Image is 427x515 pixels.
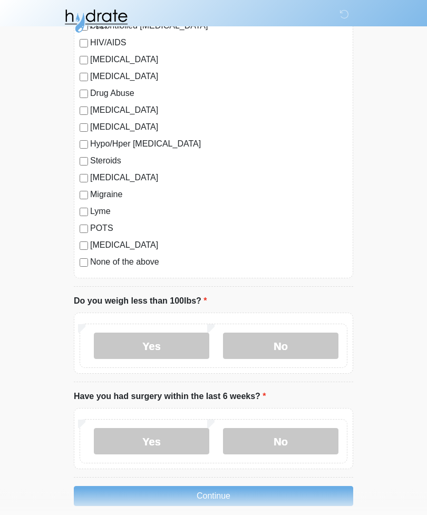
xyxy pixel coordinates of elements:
input: None of the above [80,259,88,267]
label: POTS [90,222,347,235]
input: [MEDICAL_DATA] [80,242,88,250]
label: No [223,333,338,359]
label: [MEDICAL_DATA] [90,121,347,134]
input: [MEDICAL_DATA] [80,73,88,82]
input: Steroids [80,158,88,166]
label: Migraine [90,189,347,201]
label: Yes [94,333,209,359]
input: Lyme [80,208,88,217]
input: HIV/AIDS [80,40,88,48]
label: [MEDICAL_DATA] [90,71,347,83]
input: [MEDICAL_DATA] [80,56,88,65]
label: No [223,429,338,455]
input: Drug Abuse [80,90,88,99]
label: Lyme [90,206,347,218]
label: HIV/AIDS [90,37,347,50]
label: None of the above [90,256,347,269]
label: [MEDICAL_DATA] [90,239,347,252]
label: [MEDICAL_DATA] [90,54,347,66]
input: [MEDICAL_DATA] [80,174,88,183]
img: Hydrate IV Bar - Fort Collins Logo [63,8,129,34]
label: Yes [94,429,209,455]
button: Continue [74,487,353,507]
input: [MEDICAL_DATA] [80,107,88,115]
label: Do you weigh less than 100lbs? [74,295,207,308]
label: Steroids [90,155,347,168]
label: [MEDICAL_DATA] [90,104,347,117]
input: Hypo/Hper [MEDICAL_DATA] [80,141,88,149]
input: Migraine [80,191,88,200]
label: [MEDICAL_DATA] [90,172,347,184]
label: Hypo/Hper [MEDICAL_DATA] [90,138,347,151]
label: Have you had surgery within the last 6 weeks? [74,391,266,403]
input: POTS [80,225,88,234]
input: [MEDICAL_DATA] [80,124,88,132]
label: Drug Abuse [90,88,347,100]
